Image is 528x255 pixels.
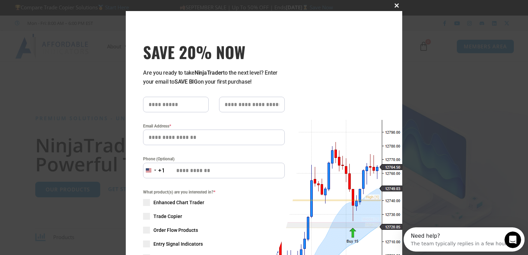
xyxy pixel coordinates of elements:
strong: NinjaTrader [195,69,223,76]
div: The team typically replies in a few hours. [7,11,107,19]
div: Need help? [7,6,107,11]
div: +1 [158,166,165,175]
span: What product(s) are you interested in? [143,189,285,196]
label: Email Address [143,123,285,130]
span: Enhanced Chart Trader [153,199,204,206]
button: Selected country [143,163,165,178]
strong: SAVE BIG [175,78,198,85]
label: Entry Signal Indicators [143,240,285,247]
div: Open Intercom Messenger [3,3,128,22]
p: Are you ready to take to the next level? Enter your email to on your first purchase! [143,68,285,86]
label: Enhanced Chart Trader [143,199,285,206]
span: Entry Signal Indicators [153,240,203,247]
h3: SAVE 20% NOW [143,42,285,62]
label: Order Flow Products [143,227,285,234]
iframe: Intercom live chat discovery launcher [404,227,525,252]
span: Trade Copier [153,213,182,220]
span: Order Flow Products [153,227,198,234]
iframe: Intercom live chat [505,232,521,248]
label: Trade Copier [143,213,285,220]
label: Phone (Optional) [143,155,285,162]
